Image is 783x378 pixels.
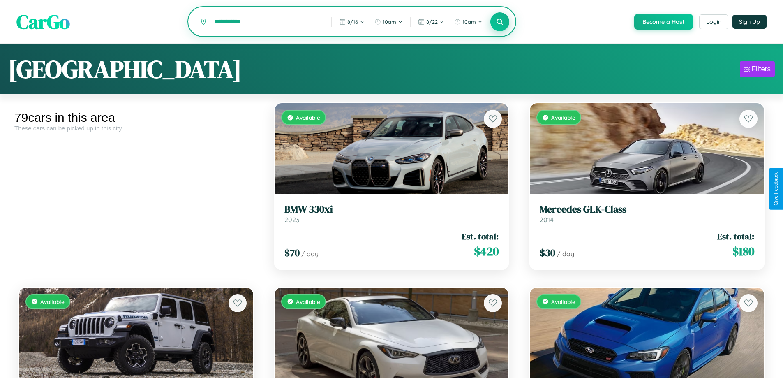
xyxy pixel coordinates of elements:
[752,65,771,73] div: Filters
[14,111,258,125] div: 79 cars in this area
[301,250,319,258] span: / day
[347,19,358,25] span: 8 / 16
[40,298,65,305] span: Available
[551,298,575,305] span: Available
[699,14,728,29] button: Login
[370,15,407,28] button: 10am
[8,52,242,86] h1: [GEOGRAPHIC_DATA]
[474,243,499,260] span: $ 420
[296,114,320,121] span: Available
[540,204,754,224] a: Mercedes GLK-Class2014
[284,246,300,260] span: $ 70
[717,230,754,242] span: Est. total:
[462,19,476,25] span: 10am
[414,15,448,28] button: 8/22
[773,172,779,206] div: Give Feedback
[426,19,438,25] span: 8 / 22
[284,216,299,224] span: 2023
[634,14,693,30] button: Become a Host
[383,19,396,25] span: 10am
[740,61,775,77] button: Filters
[335,15,369,28] button: 8/16
[557,250,574,258] span: / day
[284,204,499,224] a: BMW 330xi2023
[732,243,754,260] span: $ 180
[14,125,258,132] div: These cars can be picked up in this city.
[462,230,499,242] span: Est. total:
[732,15,767,29] button: Sign Up
[540,216,554,224] span: 2014
[450,15,487,28] button: 10am
[284,204,499,216] h3: BMW 330xi
[296,298,320,305] span: Available
[551,114,575,121] span: Available
[540,204,754,216] h3: Mercedes GLK-Class
[540,246,555,260] span: $ 30
[16,8,70,35] span: CarGo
